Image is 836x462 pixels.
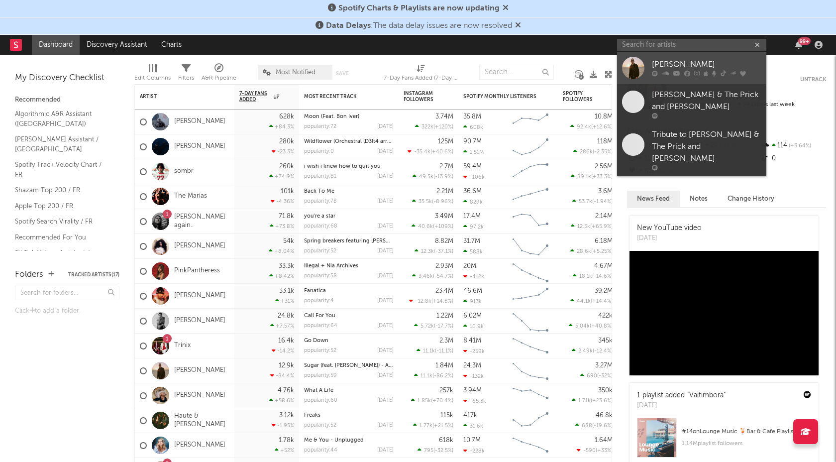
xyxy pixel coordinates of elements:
[304,273,337,279] div: popularity: 58
[270,372,294,379] div: -84.4 %
[435,114,453,120] div: 3.74M
[718,191,784,207] button: Change History
[508,159,553,184] svg: Chart title
[627,191,680,207] button: News Feed
[617,52,766,84] a: [PERSON_NAME]
[174,366,225,375] a: [PERSON_NAME]
[435,238,453,244] div: 8.82M
[570,123,613,130] div: ( )
[463,149,484,155] div: 1.51M
[420,324,434,329] span: 5.72k
[279,114,294,120] div: 628k
[508,259,553,284] svg: Chart title
[279,412,294,419] div: 3.12k
[580,372,613,379] div: ( )
[420,373,432,379] span: 11.1k
[434,224,452,230] span: +109 %
[463,348,485,354] div: -259k
[269,248,294,254] div: +8.04 %
[384,60,458,89] div: 7-Day Fans Added (7-Day Fans Added)
[433,199,452,205] span: -8.96 %
[652,59,761,71] div: [PERSON_NAME]
[463,238,480,244] div: 31.7M
[412,273,453,279] div: ( )
[463,313,482,319] div: 6.02M
[570,248,613,254] div: ( )
[434,373,452,379] span: -86.2 %
[595,362,613,369] div: 3.27M
[174,192,207,201] a: The Marías
[174,292,225,300] a: [PERSON_NAME]
[418,274,433,279] span: 3.46k
[463,323,484,330] div: 10.9k
[435,362,453,369] div: 1.84M
[304,313,335,319] a: Call For You
[593,124,611,130] span: +12.6 %
[304,94,379,100] div: Most Recent Track
[434,423,452,429] span: +21.5 %
[304,338,328,344] a: Go Down
[377,248,394,254] div: [DATE]
[414,149,430,155] span: -35.4k
[68,272,119,277] button: Tracked Artists(17)
[421,124,433,130] span: 322k
[377,348,394,353] div: [DATE]
[579,199,592,205] span: 53.7k
[463,338,481,344] div: 8.41M
[174,242,225,250] a: [PERSON_NAME]
[463,248,483,255] div: 588k
[418,398,431,404] span: 1.85k
[174,342,191,350] a: Trinix
[377,373,394,378] div: [DATE]
[508,134,553,159] svg: Chart title
[578,348,593,354] span: 2.49k
[463,213,481,220] div: 17.4M
[304,363,394,368] div: Sugar (feat. Francesco Yates) - ALOK Remix
[435,288,453,294] div: 23.4M
[577,174,591,180] span: 89.1k
[515,22,521,30] span: Dismiss
[577,299,591,304] span: 44.1k
[178,60,194,89] div: Filters
[338,4,500,12] span: Spotify Charts & Playlists are now updating
[304,139,394,144] div: Wildflower (Orchestral (D3lt4 arrang.)
[174,213,229,230] a: [PERSON_NAME] again..
[463,224,484,230] div: 97.2k
[594,263,613,269] div: 4.67M
[377,323,394,329] div: [DATE]
[594,149,611,155] span: -2.35 %
[377,174,394,179] div: [DATE]
[617,84,766,124] a: [PERSON_NAME] & The Prick and [PERSON_NAME]
[592,299,611,304] span: +14.4 %
[508,408,553,433] svg: Chart title
[134,60,171,89] div: Edit Columns
[174,317,225,325] a: [PERSON_NAME]
[412,223,453,230] div: ( )
[304,413,394,418] div: Freaks
[15,247,109,268] a: TikTok Videos Assistant / [GEOGRAPHIC_DATA]
[637,401,726,411] div: [DATE]
[598,188,613,195] div: 3.6M
[598,387,613,394] div: 350k
[687,392,726,399] a: "Vaitimbora"
[377,199,394,204] div: [DATE]
[304,313,394,319] div: Call For You
[174,117,225,126] a: [PERSON_NAME]
[594,274,611,279] span: -14.6 %
[304,398,337,403] div: popularity: 60
[304,174,336,179] div: popularity: 81
[595,114,613,120] div: 10.8M
[304,413,320,418] a: Freaks
[304,214,335,219] a: you're a star
[140,94,214,100] div: Artist
[508,284,553,309] svg: Chart title
[384,72,458,84] div: 7-Day Fans Added (7-Day Fans Added)
[32,35,80,55] a: Dashboard
[798,37,811,45] div: 99 +
[572,397,613,404] div: ( )
[278,313,294,319] div: 24.8k
[637,223,702,233] div: New YouTube video
[408,148,453,155] div: ( )
[463,199,483,205] div: 829k
[463,288,482,294] div: 46.6M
